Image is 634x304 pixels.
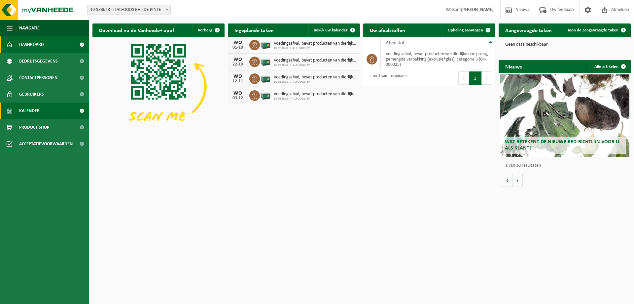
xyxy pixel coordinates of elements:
h2: Nieuws [499,60,528,73]
span: Bedrijfsgegevens [19,53,58,69]
img: PB-LB-0680-HPE-GN-01 [260,39,271,50]
span: 10-933628 - ITALFOODS BV [274,63,357,67]
span: Voedingsafval, bevat producten van dierlijke oorsprong, gemengde verpakking (exc... [274,92,357,97]
h2: Ingeplande taken [228,23,280,36]
button: Next [482,71,492,85]
a: Bekijk uw kalender [308,23,359,37]
span: Voedingsafval, bevat producten van dierlijke oorsprong, gemengde verpakking (exc... [274,41,357,46]
span: Ophaling aanvragen [448,28,483,32]
span: Product Shop [19,119,49,136]
span: Contactpersonen [19,69,57,86]
div: WO [231,57,244,62]
span: Wat betekent de nieuwe RED-richtlijn voor u als klant? [505,139,619,151]
h2: Aangevraagde taken [499,23,558,36]
div: 01-10 [231,45,244,50]
div: 12-11 [231,79,244,84]
span: Gebruikers [19,86,44,103]
button: Previous [458,71,469,85]
p: 1 van 10 resultaten [505,163,627,168]
button: Volgende [512,174,523,187]
span: Dashboard [19,36,44,53]
span: Verberg [198,28,212,32]
td: voedingsafval, bevat producten van dierlijke oorsprong, gemengde verpakking (exclusief glas), cat... [381,49,495,69]
button: Vorige [502,174,512,187]
span: Voedingsafval, bevat producten van dierlijke oorsprong, gemengde verpakking (exc... [274,58,357,63]
span: 10-933628 - ITALFOODS BV [274,46,357,50]
span: Voedingsafval, bevat producten van dierlijke oorsprong, gemengde verpakking (exc... [274,75,357,80]
img: Download de VHEPlus App [92,37,225,136]
button: Verberg [193,23,224,37]
img: PB-LB-0680-HPE-GN-01 [260,89,271,101]
a: Toon de aangevraagde taken [562,23,630,37]
div: 22-10 [231,62,244,67]
span: Toon de aangevraagde taken [567,28,618,32]
span: Acceptatievoorwaarden [19,136,73,152]
div: WO [231,91,244,96]
span: 10-933628 - ITALFOODS BV [274,97,357,101]
span: Bekijk uw kalender [314,28,348,32]
strong: [PERSON_NAME] [461,7,494,12]
img: PB-LB-0680-HPE-GN-01 [260,72,271,84]
div: WO [231,74,244,79]
a: Wat betekent de nieuwe RED-richtlijn voor u als klant? [500,74,629,157]
div: WO [231,40,244,45]
span: 10-933628 - ITALFOODS BV [274,80,357,84]
a: Ophaling aanvragen [442,23,495,37]
p: Geen data beschikbaar. [505,42,624,47]
button: 1 [469,71,482,85]
div: 03-12 [231,96,244,101]
span: 10-933628 - ITALFOODS BV - DE PINTE [88,5,170,15]
h2: Uw afvalstoffen [363,23,412,36]
h2: Download nu de Vanheede+ app! [92,23,181,36]
span: Afvalstof [386,40,405,46]
img: PB-LB-0680-HPE-GN-01 [260,56,271,67]
a: Alle artikelen [589,60,630,73]
div: 1 tot 1 van 1 resultaten [367,71,407,85]
span: Navigatie [19,20,40,36]
span: Kalender [19,103,40,119]
span: 10-933628 - ITALFOODS BV - DE PINTE [87,5,171,15]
